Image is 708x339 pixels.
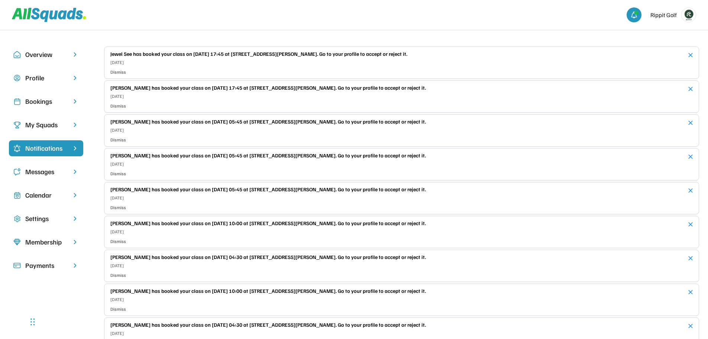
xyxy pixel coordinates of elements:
[687,255,694,262] button: close
[25,190,67,200] div: Calendar
[71,239,79,246] img: chevron-right.svg
[687,85,694,93] button: close
[650,10,677,19] div: Rippit Golf
[25,49,67,60] div: Overview
[110,84,682,92] div: [PERSON_NAME] has booked your class on [DATE] 17:45 at [STREET_ADDRESS][PERSON_NAME]. Go to your ...
[71,98,79,105] img: chevron-right.svg
[13,192,21,199] img: Icon%20copy%207.svg
[110,137,126,143] div: Dismiss
[687,221,694,228] button: close
[110,195,682,201] div: [DATE]
[71,168,79,175] img: chevron-right.svg
[13,215,21,223] img: Icon%20copy%2016.svg
[110,219,682,227] div: [PERSON_NAME] has booked your class on [DATE] 10:00 at [STREET_ADDRESS][PERSON_NAME]. Go to your ...
[71,74,79,81] img: chevron-right.svg
[110,170,126,177] div: Dismiss
[25,167,67,177] div: Messages
[110,103,126,109] div: Dismiss
[13,239,21,246] img: Icon%20copy%208.svg
[110,161,682,167] div: [DATE]
[13,74,21,82] img: user-circle.svg
[71,215,79,222] img: chevron-right.svg
[110,296,682,303] div: [DATE]
[110,262,682,269] div: [DATE]
[687,153,694,160] button: close
[110,238,126,245] div: Dismiss
[110,253,682,261] div: [PERSON_NAME] has booked your class on [DATE] 04:30 at [STREET_ADDRESS][PERSON_NAME]. Go to your ...
[71,51,79,58] img: chevron-right.svg
[110,151,682,159] div: [PERSON_NAME] has booked your class on [DATE] 05:45 at [STREET_ADDRESS][PERSON_NAME]. Go to your ...
[110,127,682,134] div: [DATE]
[687,119,694,127] button: close
[110,93,682,100] div: [DATE]
[110,69,126,76] div: Dismiss
[630,11,638,19] img: bell-03%20%281%29.svg
[110,204,126,211] div: Dismiss
[71,121,79,128] img: chevron-right.svg
[687,322,694,330] button: close
[687,51,694,59] button: close
[682,8,696,22] img: Rippitlogov2_green.png
[13,121,21,129] img: Icon%20copy%203.svg
[13,145,21,152] img: Icon%20%2820%29.svg
[110,118,682,125] div: [PERSON_NAME] has booked your class on [DATE] 05:45 at [STREET_ADDRESS][PERSON_NAME]. Go to your ...
[110,287,682,295] div: [PERSON_NAME] has booked your class on [DATE] 10:00 at [STREET_ADDRESS][PERSON_NAME]. Go to your ...
[110,59,682,66] div: [DATE]
[687,288,694,296] button: close
[71,145,79,152] img: chevron-right%20copy%203.svg
[110,228,682,235] div: [DATE]
[110,321,682,329] div: [PERSON_NAME] has booked your class on [DATE] 04:30 at [STREET_ADDRESS][PERSON_NAME]. Go to your ...
[13,168,21,176] img: Icon%20copy%205.svg
[13,51,21,58] img: Icon%20copy%2010.svg
[25,143,67,153] div: Notifications
[25,96,67,106] div: Bookings
[110,50,682,58] div: Jewel See has booked your class on [DATE] 17:45 at [STREET_ADDRESS][PERSON_NAME]. Go to your prof...
[687,187,694,194] button: close
[25,214,67,224] div: Settings
[25,73,67,83] div: Profile
[110,330,682,337] div: [DATE]
[13,98,21,105] img: Icon%20copy%202.svg
[25,237,67,247] div: Membership
[71,192,79,199] img: chevron-right.svg
[25,120,67,130] div: My Squads
[110,185,682,193] div: [PERSON_NAME] has booked your class on [DATE] 05:45 at [STREET_ADDRESS][PERSON_NAME]. Go to your ...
